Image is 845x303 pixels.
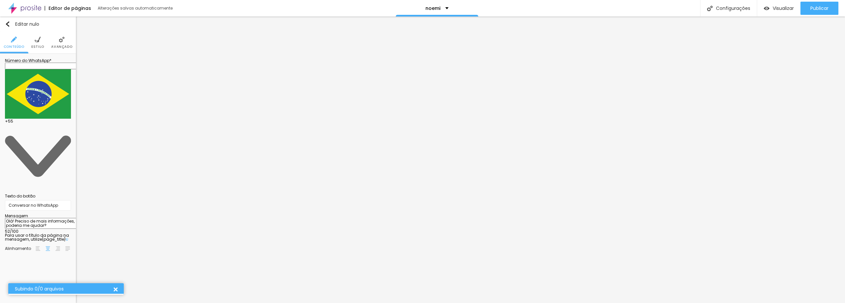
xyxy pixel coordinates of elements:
font: Publicar [810,5,828,12]
font: Editar nulo [15,21,39,27]
font: Mensagem [5,213,28,219]
textarea: Olá! Preciso de mais informações, poderia me ajudar? [5,218,80,229]
font: Alinhamento [5,246,31,251]
font: Texto do botão [5,193,35,199]
img: Ícone [707,6,713,11]
font: Avançado [51,44,72,49]
font: {page_title} [42,236,66,242]
img: Ícone [5,21,10,27]
img: Ícone [11,37,17,43]
img: view-1.svg [764,6,769,11]
font: 55 [8,118,13,124]
iframe: Editor [76,16,845,303]
font: + [5,118,8,124]
img: Ícone [59,37,65,43]
img: Ícone [35,37,41,43]
font: Configurações [716,5,750,12]
button: Visualizar [757,2,800,15]
font: noemi [425,5,440,12]
font: Número do WhatsApp [5,58,50,63]
font: Estilo [31,44,44,49]
button: Publicar [800,2,838,15]
font: Visualizar [773,5,794,12]
font: Editor de páginas [49,5,91,12]
img: paragraph-right-align.svg [55,246,60,251]
font: Subindo 0/0 arquivos [15,286,64,292]
img: paragraph-justified-align.svg [65,246,70,251]
font: 52/100 [5,228,18,234]
img: paragraph-center-align.svg [46,246,50,251]
img: paragraph-left-align.svg [36,246,40,251]
font: Para usar o título da página na mensagem, utilize [5,232,69,242]
font: Conteúdo [4,44,24,49]
font: Alterações salvas automaticamente [98,5,173,11]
